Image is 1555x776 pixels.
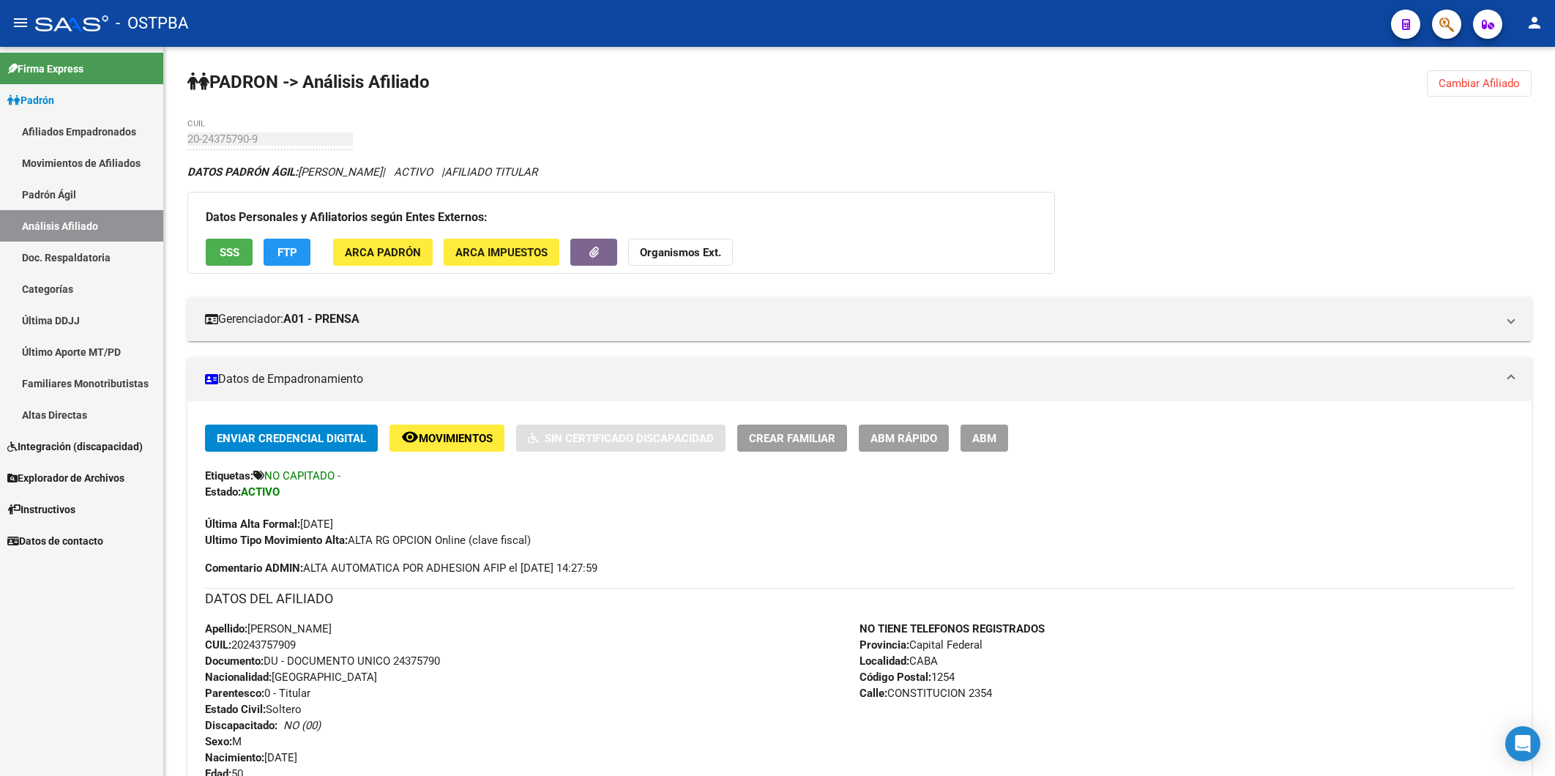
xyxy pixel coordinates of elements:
span: SSS [220,246,239,259]
strong: Sexo: [205,735,232,748]
span: CABA [859,654,938,668]
span: ALTA RG OPCION Online (clave fiscal) [205,534,531,547]
span: Crear Familiar [749,432,835,445]
span: Soltero [205,703,302,716]
h3: DATOS DEL AFILIADO [205,589,1514,609]
strong: Código Postal: [859,671,931,684]
span: Explorador de Archivos [7,470,124,486]
span: [DATE] [205,518,333,531]
mat-panel-title: Datos de Empadronamiento [205,371,1496,387]
mat-icon: remove_red_eye [401,428,419,446]
h3: Datos Personales y Afiliatorios según Entes Externos: [206,207,1037,228]
span: 20243757909 [205,638,296,652]
button: Cambiar Afiliado [1427,70,1532,97]
button: Enviar Credencial Digital [205,425,378,452]
mat-expansion-panel-header: Gerenciador:A01 - PRENSA [187,297,1532,341]
mat-expansion-panel-header: Datos de Empadronamiento [187,357,1532,401]
strong: Comentario ADMIN: [205,562,303,575]
strong: A01 - PRENSA [283,311,359,327]
strong: Nacimiento: [205,751,264,764]
button: Sin Certificado Discapacidad [516,425,726,452]
span: Padrón [7,92,54,108]
button: ARCA Impuestos [444,239,559,266]
button: Organismos Ext. [628,239,733,266]
span: [PERSON_NAME] [187,165,382,179]
strong: Discapacitado: [205,719,277,732]
span: Capital Federal [859,638,982,652]
span: CONSTITUCION 2354 [859,687,992,700]
span: ARCA Impuestos [455,246,548,259]
strong: Estado Civil: [205,703,266,716]
span: Instructivos [7,501,75,518]
span: ALTA AUTOMATICA POR ADHESION AFIP el [DATE] 14:27:59 [205,560,597,576]
span: 1254 [859,671,955,684]
mat-panel-title: Gerenciador: [205,311,1496,327]
strong: Estado: [205,485,241,499]
strong: Última Alta Formal: [205,518,300,531]
span: Enviar Credencial Digital [217,432,366,445]
span: NO CAPITADO - [264,469,340,482]
button: FTP [264,239,310,266]
span: ABM Rápido [870,432,937,445]
strong: Documento: [205,654,264,668]
strong: CUIL: [205,638,231,652]
div: Open Intercom Messenger [1505,726,1540,761]
span: Datos de contacto [7,533,103,549]
button: Movimientos [389,425,504,452]
strong: Apellido: [205,622,247,635]
strong: Calle: [859,687,887,700]
span: Sin Certificado Discapacidad [545,432,714,445]
span: [PERSON_NAME] [205,622,332,635]
span: M [205,735,242,748]
strong: Ultimo Tipo Movimiento Alta: [205,534,348,547]
button: SSS [206,239,253,266]
button: ABM [961,425,1008,452]
mat-icon: menu [12,14,29,31]
span: [GEOGRAPHIC_DATA] [205,671,377,684]
strong: Provincia: [859,638,909,652]
strong: Organismos Ext. [640,246,721,259]
span: ARCA Padrón [345,246,421,259]
span: AFILIADO TITULAR [444,165,537,179]
strong: NO TIENE TELEFONOS REGISTRADOS [859,622,1045,635]
strong: Localidad: [859,654,909,668]
span: ABM [972,432,996,445]
strong: ACTIVO [241,485,280,499]
i: NO (00) [283,719,321,732]
button: Crear Familiar [737,425,847,452]
mat-icon: person [1526,14,1543,31]
span: FTP [277,246,297,259]
span: Movimientos [419,432,493,445]
span: Integración (discapacidad) [7,439,143,455]
span: [DATE] [205,751,297,764]
span: - OSTPBA [116,7,188,40]
strong: Parentesco: [205,687,264,700]
button: ABM Rápido [859,425,949,452]
strong: PADRON -> Análisis Afiliado [187,72,430,92]
span: Firma Express [7,61,83,77]
button: ARCA Padrón [333,239,433,266]
span: DU - DOCUMENTO UNICO 24375790 [205,654,440,668]
span: 0 - Titular [205,687,310,700]
span: Cambiar Afiliado [1439,77,1520,90]
strong: Etiquetas: [205,469,253,482]
strong: DATOS PADRÓN ÁGIL: [187,165,298,179]
i: | ACTIVO | [187,165,537,179]
strong: Nacionalidad: [205,671,272,684]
